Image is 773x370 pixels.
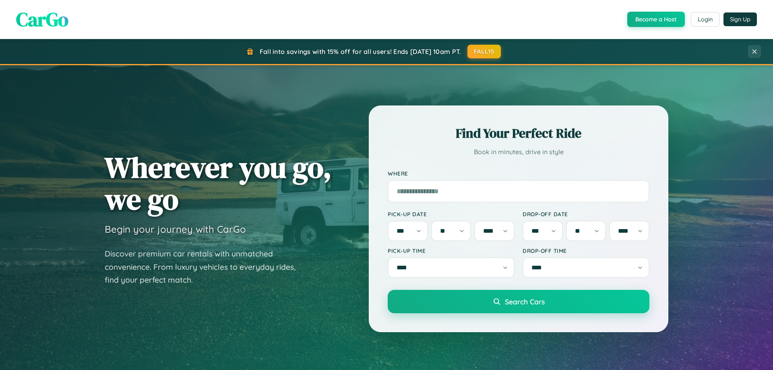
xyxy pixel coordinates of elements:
label: Pick-up Date [388,211,515,217]
h2: Find Your Perfect Ride [388,124,649,142]
button: Login [691,12,719,27]
button: FALL15 [467,45,501,58]
h3: Begin your journey with CarGo [105,223,246,235]
label: Pick-up Time [388,247,515,254]
label: Where [388,170,649,177]
button: Search Cars [388,290,649,313]
h1: Wherever you go, we go [105,151,332,215]
button: Sign Up [723,12,757,26]
label: Drop-off Time [523,247,649,254]
span: CarGo [16,6,68,33]
span: Fall into savings with 15% off for all users! Ends [DATE] 10am PT. [260,48,461,56]
span: Search Cars [505,297,545,306]
button: Become a Host [627,12,685,27]
p: Discover premium car rentals with unmatched convenience. From luxury vehicles to everyday rides, ... [105,247,306,287]
label: Drop-off Date [523,211,649,217]
p: Book in minutes, drive in style [388,146,649,158]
